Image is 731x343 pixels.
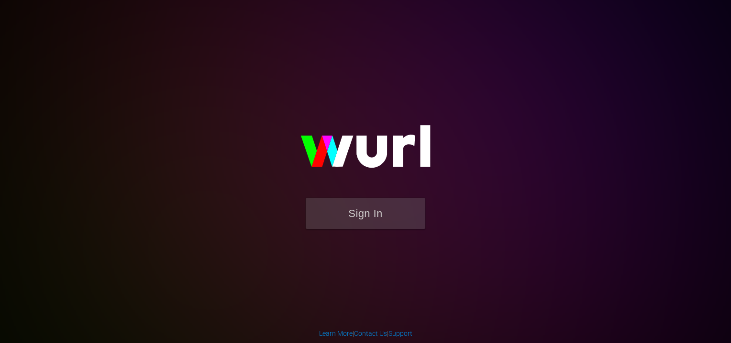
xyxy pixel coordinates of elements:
[270,104,461,197] img: wurl-logo-on-black-223613ac3d8ba8fe6dc639794a292ebdb59501304c7dfd60c99c58986ef67473.svg
[319,329,412,338] div: | |
[388,330,412,337] a: Support
[319,330,353,337] a: Learn More
[306,198,425,229] button: Sign In
[354,330,387,337] a: Contact Us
